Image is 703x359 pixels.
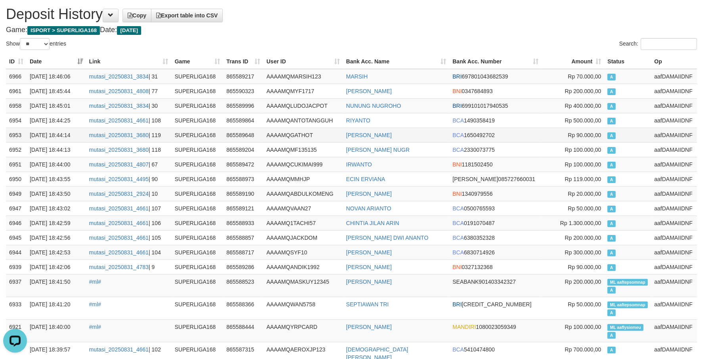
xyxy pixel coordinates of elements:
[223,274,263,297] td: 865588523
[89,147,149,153] a: mutasi_20250831_3680
[86,98,172,113] td: | 30
[27,113,86,128] td: [DATE] 18:44:25
[3,3,27,27] button: Open LiveChat chat widget
[607,88,615,95] span: Approved
[651,157,697,172] td: aafDAMAIIDNF
[568,191,601,197] span: Rp 20.000,00
[6,319,27,342] td: 6921
[449,319,541,342] td: 1080023059349
[172,216,224,230] td: SUPERLIGA168
[651,319,697,342] td: aafDAMAIIDNF
[223,186,263,201] td: 865589190
[346,324,392,330] a: [PERSON_NAME]
[346,176,385,182] a: ECIN ERVIANA
[346,117,370,124] a: RIYANTO
[89,220,149,226] a: mutasi_20250831_4661
[346,132,392,138] a: [PERSON_NAME]
[560,220,601,226] span: Rp 1.300.000,00
[449,84,541,98] td: 0347684893
[641,38,697,50] input: Search:
[263,201,343,216] td: AAAAMQVAAN27
[452,88,462,94] span: BNI
[452,279,479,285] span: SEABANK
[452,117,464,124] span: BCA
[452,161,462,168] span: BNI
[223,319,263,342] td: 865588444
[449,216,541,230] td: 0191070487
[607,147,615,154] span: Approved
[452,220,464,226] span: BCA
[263,142,343,157] td: AAAAMQMF135135
[6,201,27,216] td: 6947
[89,103,149,109] a: mutasi_20250831_3834
[172,274,224,297] td: SUPERLIGA168
[89,191,149,197] a: mutasi_20250831_2924
[565,147,601,153] span: Rp 100.000,00
[27,142,86,157] td: [DATE] 18:44:13
[172,113,224,128] td: SUPERLIGA168
[565,88,601,94] span: Rp 200.000,00
[604,54,651,69] th: Status
[263,319,343,342] td: AAAAMQYRPCARD
[346,161,372,168] a: IRWANTO
[172,84,224,98] td: SUPERLIGA168
[86,201,172,216] td: | 107
[651,260,697,274] td: aafDAMAIIDNF
[6,230,27,245] td: 6945
[27,216,86,230] td: [DATE] 18:42:59
[452,264,462,270] span: BNI
[263,172,343,186] td: AAAAMQMMHJP
[651,201,697,216] td: aafDAMAIIDNF
[607,176,615,183] span: Approved
[449,172,541,186] td: 085727660031
[27,98,86,113] td: [DATE] 18:45:01
[86,157,172,172] td: | 67
[651,54,697,69] th: Op
[6,172,27,186] td: 6950
[172,172,224,186] td: SUPERLIGA168
[89,73,149,80] a: mutasi_20250831_3834
[86,69,172,84] td: | 31
[27,157,86,172] td: [DATE] 18:44:00
[607,309,615,316] span: Approved
[89,264,149,270] a: mutasi_20250831_4783
[346,249,392,256] a: [PERSON_NAME]
[27,319,86,342] td: [DATE] 18:40:00
[86,230,172,245] td: | 105
[223,216,263,230] td: 865588933
[89,88,149,94] a: mutasi_20250831_4808
[449,297,541,319] td: [CREDIT_CARD_NUMBER]
[172,69,224,84] td: SUPERLIGA168
[172,54,224,69] th: Game: activate to sort column ascending
[651,245,697,260] td: aafDAMAIIDNF
[263,84,343,98] td: AAAAMQMYF1717
[565,346,601,353] span: Rp 700.000,00
[542,54,605,69] th: Amount: activate to sort column ascending
[151,9,223,22] a: Export table into CSV
[223,69,263,84] td: 865589217
[89,205,149,212] a: mutasi_20250831_4661
[20,38,50,50] select: Showentries
[607,118,615,124] span: Approved
[172,245,224,260] td: SUPERLIGA168
[223,98,263,113] td: 865589996
[86,142,172,157] td: | 118
[156,12,218,19] span: Export table into CSV
[223,113,263,128] td: 865589864
[452,324,476,330] span: MANDIRI
[607,324,644,331] span: Manually Linked by aaflysiemeu
[651,186,697,201] td: aafDAMAIIDNF
[607,250,615,256] span: Approved
[223,260,263,274] td: 865589286
[263,260,343,274] td: AAAAMQANDIK1992
[449,142,541,157] td: 2330073775
[607,103,615,110] span: Approved
[172,201,224,216] td: SUPERLIGA168
[86,128,172,142] td: | 119
[89,161,149,168] a: mutasi_20250831_4807
[172,98,224,113] td: SUPERLIGA168
[565,324,601,330] span: Rp 100.000,00
[449,157,541,172] td: 1181502450
[223,128,263,142] td: 865589648
[565,279,601,285] span: Rp 200.000,00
